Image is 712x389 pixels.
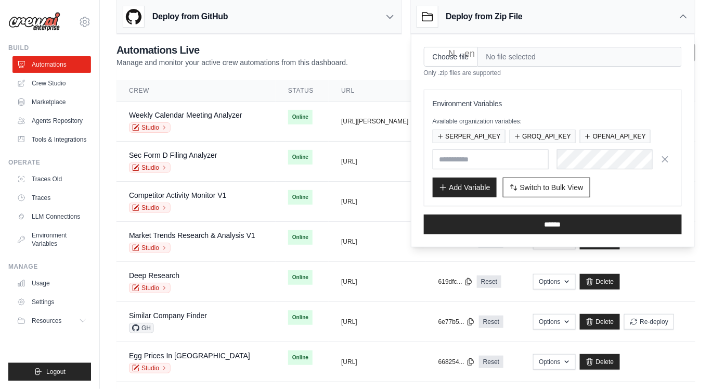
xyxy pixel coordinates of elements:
span: Online [288,110,313,124]
a: Automations [12,56,91,73]
th: Status [276,80,329,102]
div: Manage [8,262,91,271]
span: Online [288,230,313,245]
a: Reset [477,275,501,288]
a: Delete [580,314,620,330]
a: Traces Old [12,171,91,187]
span: Online [288,190,313,205]
a: Crew Studio [12,75,91,92]
a: Sec Form D Filing Analyzer [129,151,217,159]
p: Manage and monitor your active crew automations from this dashboard. [116,57,348,68]
img: Logo [8,12,60,32]
a: Tools & Integrations [12,131,91,148]
a: Traces [12,190,91,206]
a: Usage [12,275,91,292]
span: No file selected [478,47,682,67]
button: 619dfc... [438,278,473,286]
a: Similar Company Finder [129,311,207,320]
span: Online [288,150,313,165]
a: Reset [479,356,503,368]
a: LLM Connections [12,208,91,225]
a: Studio [129,122,171,133]
button: 668254... [438,358,475,366]
a: Studio [129,363,171,373]
button: Options [533,314,575,330]
button: SERPER_API_KEY [433,130,506,143]
div: Operate [8,158,91,167]
button: Logout [8,363,91,381]
span: Logout [46,368,66,376]
a: Studio [129,243,171,253]
h3: Deploy from GitHub [152,10,228,23]
button: Options [533,354,575,370]
button: Resources [12,312,91,329]
button: Re-deploy [624,314,675,330]
span: Resources [32,317,61,325]
button: OPENAI_API_KEY [580,130,651,143]
h2: Automations Live [116,43,348,57]
p: Only .zip files are supported [424,69,682,77]
a: Reset [479,316,503,328]
span: Online [288,270,313,285]
a: Environment Variables [12,227,91,252]
button: GROQ_API_KEY [510,130,576,143]
button: [URL][PERSON_NAME] [341,117,408,126]
h3: Environment Variables [433,98,674,109]
a: Egg Prices In [GEOGRAPHIC_DATA] [129,352,250,360]
a: Deep Research [129,271,179,280]
th: URL [329,80,426,102]
input: Choose file [424,47,478,67]
a: Weekly Calendar Meeting Analyzer [129,111,242,119]
a: Settings [12,294,91,310]
span: GH [129,323,154,333]
a: Studio [129,162,171,173]
a: Agents Repository [12,112,91,129]
a: Delete [580,354,620,370]
a: Market Trends Research & Analysis V1 [129,231,255,240]
h3: Deploy from Zip File [446,10,523,23]
a: Delete [580,274,620,290]
button: Options [533,274,575,290]
a: Studio [129,203,171,213]
button: 6e77b5... [438,318,475,326]
span: Online [288,310,313,325]
a: Marketplace [12,94,91,110]
div: Build [8,44,91,52]
a: Competitor Activity Monitor V1 [129,191,227,199]
button: Switch to Bulk View [503,178,590,197]
a: Studio [129,283,171,293]
span: Switch to Bulk View [520,182,584,193]
button: Add Variable [433,178,497,197]
p: Available organization variables: [433,117,674,126]
img: GitHub Logo [123,6,144,27]
th: Crew [116,80,276,102]
span: Online [288,350,313,365]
